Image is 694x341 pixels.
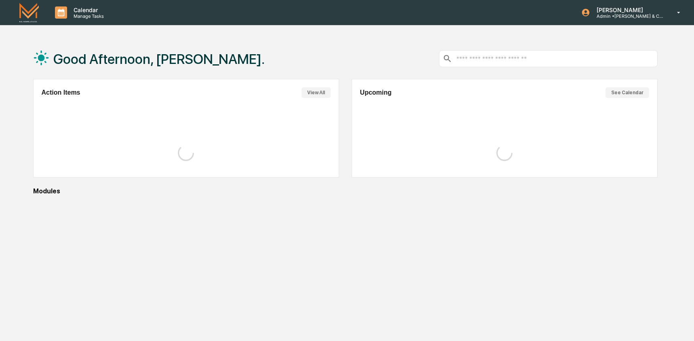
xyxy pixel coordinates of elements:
[33,187,658,195] div: Modules
[53,51,265,67] h1: Good Afternoon, [PERSON_NAME].
[605,87,649,98] button: See Calendar
[360,89,392,96] h2: Upcoming
[19,3,39,22] img: logo
[67,13,108,19] p: Manage Tasks
[302,87,331,98] button: View All
[67,6,108,13] p: Calendar
[590,6,665,13] p: [PERSON_NAME]
[42,89,80,96] h2: Action Items
[590,13,665,19] p: Admin • [PERSON_NAME] & Co. - BD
